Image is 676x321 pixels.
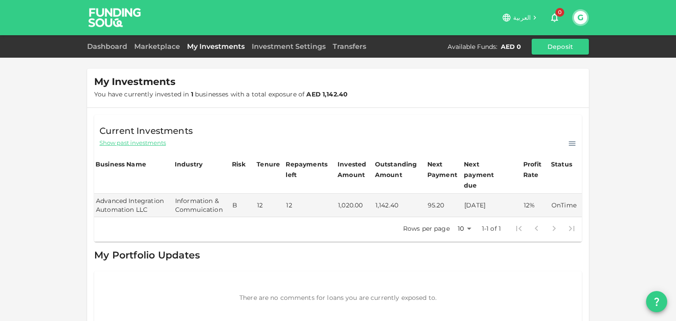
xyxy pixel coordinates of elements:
td: 1,020.00 [336,194,374,217]
button: G [574,11,587,24]
button: 0 [546,9,563,26]
span: You have currently invested in businesses with a total exposure of [94,90,348,98]
div: Profit Rate [523,159,548,180]
td: 12% [522,194,550,217]
a: My Investments [184,42,248,51]
div: Next payment due [464,159,508,191]
div: Status [551,159,573,170]
span: 0 [555,8,564,17]
div: Available Funds : [448,42,497,51]
a: Investment Settings [248,42,329,51]
div: Business Name [96,159,146,170]
td: 12 [284,194,336,217]
div: 10 [453,222,474,235]
td: 1,142.40 [374,194,426,217]
a: Dashboard [87,42,131,51]
strong: AED 1,142.40 [306,90,348,98]
strong: 1 [191,90,193,98]
div: Risk [232,159,250,170]
a: Transfers [329,42,370,51]
span: Show past investments [99,139,166,147]
div: Industry [175,159,202,170]
div: Repayments left [286,159,330,180]
td: 95.20 [426,194,463,217]
td: 12 [255,194,284,217]
button: question [646,291,667,312]
span: My Portfolio Updates [94,249,200,261]
button: Deposit [532,39,589,55]
div: Next Payment [427,159,461,180]
div: Outstanding Amount [375,159,419,180]
div: AED 0 [501,42,521,51]
span: العربية [513,14,531,22]
span: Current Investments [99,124,193,138]
td: [DATE] [463,194,522,217]
td: B [231,194,255,217]
p: 1-1 of 1 [482,224,501,233]
a: Marketplace [131,42,184,51]
td: Information & Commuication [173,194,231,217]
td: Advanced Integration Automation LLC [94,194,173,217]
span: There are no comments for loans you are currently exposed to. [239,294,437,302]
div: Invested Amount [338,159,372,180]
div: Tenure [257,159,280,170]
td: OnTime [550,194,582,217]
p: Rows per page [403,224,450,233]
span: My Investments [94,76,176,88]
